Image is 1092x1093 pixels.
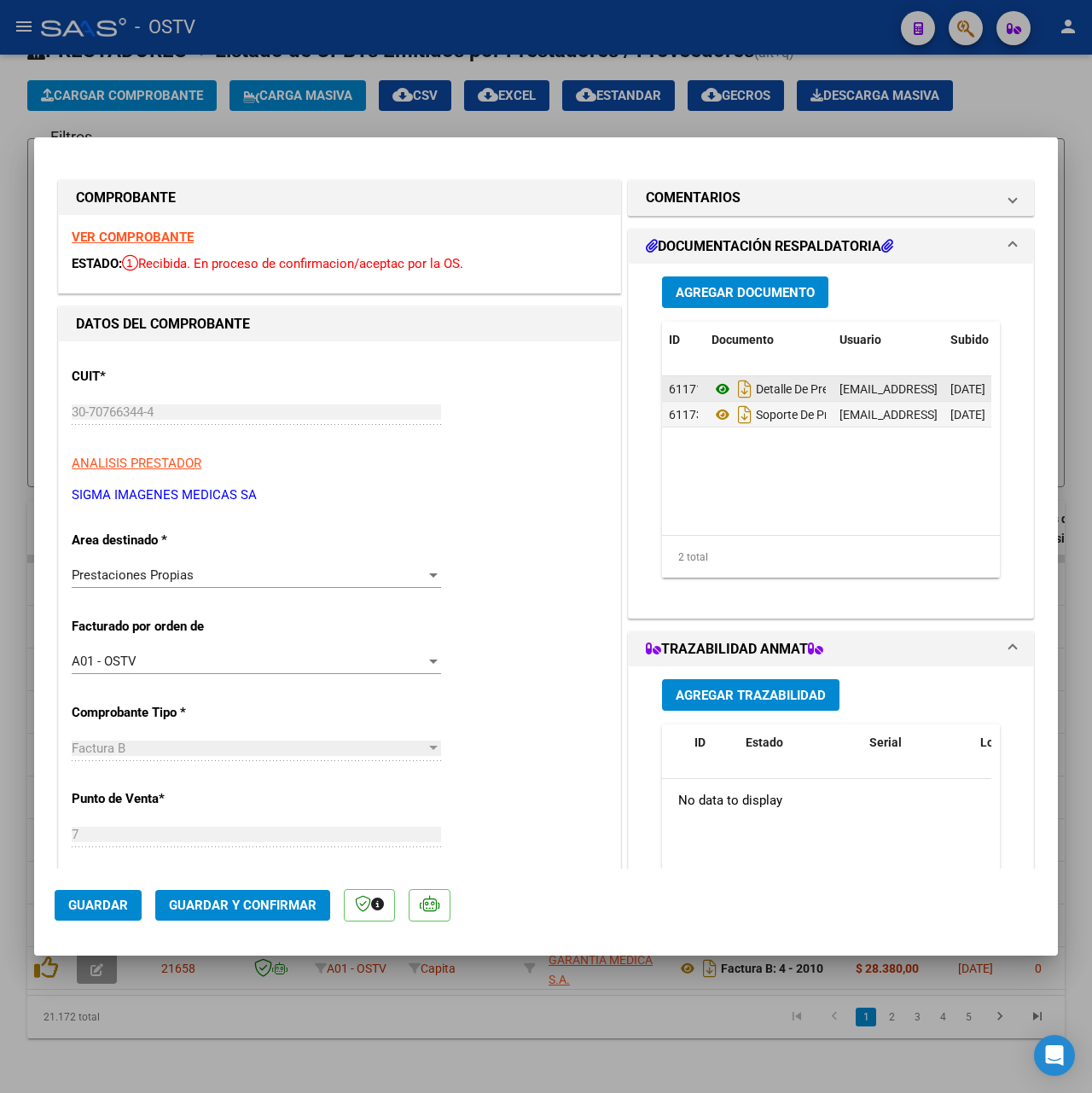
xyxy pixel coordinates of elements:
[629,666,1033,1020] div: TRAZABILIDAD ANMAT
[712,382,868,396] span: Detalle De Prestacion
[980,735,1005,749] span: Lote
[944,322,1029,358] datatable-header-cell: Subido
[72,654,136,669] span: A01 - OSTV
[869,735,902,749] span: Serial
[712,408,874,422] span: Soporte De Prestacion
[662,679,839,711] button: Agregar Trazabilidad
[646,639,823,660] h1: TRAZABILIDAD ANMAT
[646,236,893,257] h1: DOCUMENTACIÓN RESPALDATORIA
[55,890,142,921] button: Guardar
[973,724,1046,781] datatable-header-cell: Lote
[950,408,985,422] span: [DATE]
[1034,1035,1075,1076] div: Open Intercom Messenger
[72,485,607,505] p: SIGMA IMAGENES MEDICAS SA
[694,735,706,749] span: ID
[169,898,317,913] span: Guardar y Confirmar
[72,789,232,809] p: Punto de Venta
[72,567,194,583] span: Prestaciones Propias
[629,230,1033,264] mat-expansion-panel-header: DOCUMENTACIÓN RESPALDATORIA
[72,230,194,245] a: VER COMPROBANTE
[662,779,991,822] div: No data to display
[72,617,232,637] p: Facturado por orden de
[155,890,330,921] button: Guardar y Confirmar
[746,735,783,749] span: Estado
[629,632,1033,666] mat-expansion-panel-header: TRAZABILIDAD ANMAT
[676,285,815,300] span: Agregar Documento
[72,531,232,550] p: Area destinado *
[68,898,128,913] span: Guardar
[72,367,232,387] p: CUIT
[662,536,1000,578] div: 2 total
[669,382,703,396] span: 61171
[662,276,828,308] button: Agregar Documento
[712,333,774,346] span: Documento
[734,401,756,428] i: Descargar documento
[950,382,985,396] span: [DATE]
[688,724,739,781] datatable-header-cell: ID
[833,322,944,358] datatable-header-cell: Usuario
[646,188,741,208] h1: COMENTARIOS
[629,181,1033,215] mat-expansion-panel-header: COMENTARIOS
[739,724,863,781] datatable-header-cell: Estado
[72,703,232,723] p: Comprobante Tipo *
[72,741,125,756] span: Factura B
[839,333,881,346] span: Usuario
[950,333,989,346] span: Subido
[705,322,833,358] datatable-header-cell: Documento
[734,375,756,403] i: Descargar documento
[72,456,201,471] span: ANALISIS PRESTADOR
[676,688,826,703] span: Agregar Trazabilidad
[669,408,703,422] span: 61173
[629,264,1033,618] div: DOCUMENTACIÓN RESPALDATORIA
[863,724,973,781] datatable-header-cell: Serial
[122,256,463,271] span: Recibida. En proceso de confirmacion/aceptac por la OS.
[76,316,250,332] strong: DATOS DEL COMPROBANTE
[72,256,122,271] span: ESTADO:
[662,322,705,358] datatable-header-cell: ID
[669,333,680,346] span: ID
[76,189,176,206] strong: COMPROBANTE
